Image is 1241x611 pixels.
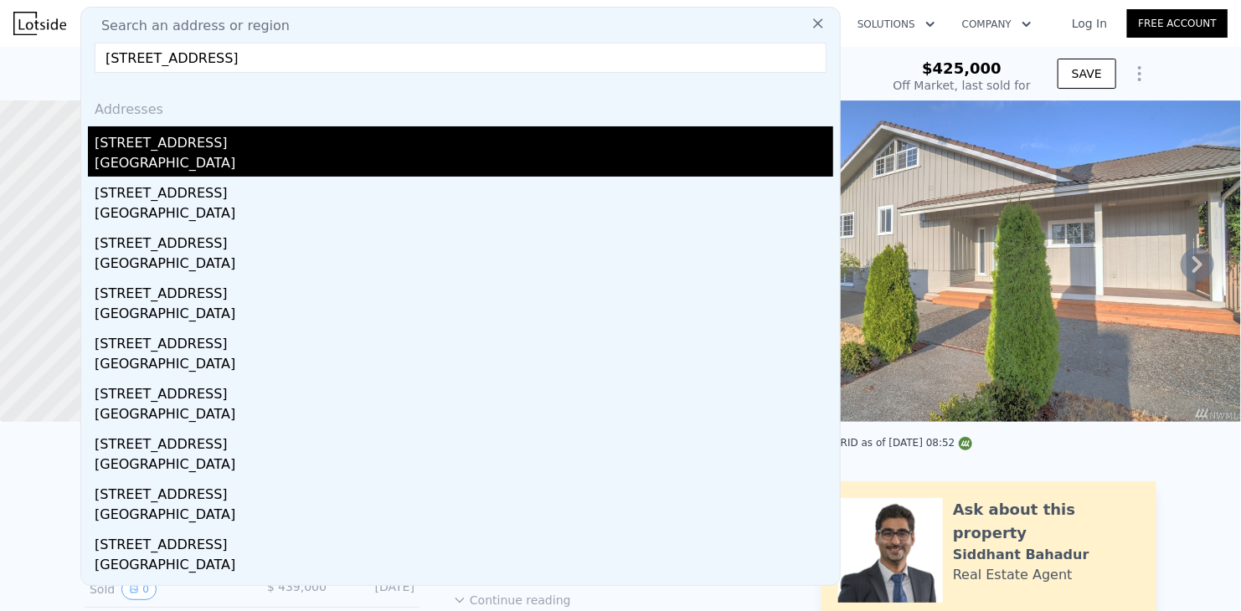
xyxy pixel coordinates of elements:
button: Show Options [1123,57,1156,90]
div: [GEOGRAPHIC_DATA] [95,254,833,277]
div: [STREET_ADDRESS] [95,327,833,354]
div: [GEOGRAPHIC_DATA] [95,454,833,478]
div: [STREET_ADDRESS] [95,377,833,404]
div: Off Market, last sold for [893,77,1031,94]
div: [GEOGRAPHIC_DATA] [95,153,833,177]
div: [STREET_ADDRESS] [95,126,833,153]
span: $425,000 [922,59,1002,77]
div: [GEOGRAPHIC_DATA] [95,354,833,377]
button: Solutions [844,9,949,39]
div: [STREET_ADDRESS] [95,528,833,555]
img: Lotside [13,12,66,35]
div: Addresses [88,86,833,126]
div: Sold [90,578,239,600]
div: [GEOGRAPHIC_DATA] [95,505,833,528]
div: [STREET_ADDRESS] [95,578,833,605]
div: [STREET_ADDRESS] [95,478,833,505]
button: View historical data [121,578,157,600]
div: [STREET_ADDRESS] [95,177,833,203]
div: [DATE] [340,578,415,600]
button: SAVE [1058,59,1116,89]
div: Real Estate Agent [953,565,1073,585]
div: [STREET_ADDRESS] [95,227,833,254]
button: Company [949,9,1045,39]
div: [GEOGRAPHIC_DATA] [95,404,833,428]
button: Continue reading [453,592,571,608]
div: [GEOGRAPHIC_DATA] [95,304,833,327]
div: [GEOGRAPHIC_DATA] [95,555,833,578]
div: [STREET_ADDRESS] [95,277,833,304]
div: Siddhant Bahadur [953,545,1089,565]
span: $ 439,000 [267,580,327,593]
img: NWMLS Logo [959,437,972,450]
span: Search an address or region [88,16,290,36]
input: Enter an address, city, region, neighborhood or zip code [95,43,826,73]
div: Ask about this property [953,498,1140,545]
a: Free Account [1127,9,1228,38]
a: Log In [1052,15,1127,32]
div: [GEOGRAPHIC_DATA] [95,203,833,227]
div: [STREET_ADDRESS] [95,428,833,454]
